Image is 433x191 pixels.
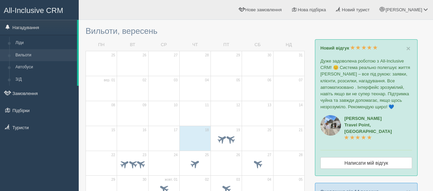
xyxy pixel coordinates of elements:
a: Новий відгук [320,45,378,51]
span: 28 [299,153,303,158]
span: 30 [268,53,271,58]
span: 11 [205,103,209,108]
span: 27 [174,53,178,58]
span: Нова підбірка [298,7,326,12]
button: Close [406,45,410,52]
span: 26 [142,53,146,58]
span: 05 [236,78,240,83]
span: 19 [236,128,240,133]
td: НД [273,39,304,51]
span: 24 [174,153,178,158]
span: 26 [236,153,240,158]
span: All-Inclusive CRM [4,6,63,15]
span: 02 [205,177,209,182]
span: вер. 01 [104,78,115,83]
span: 22 [111,153,115,158]
span: 03 [236,177,240,182]
td: ПТ [211,39,242,51]
a: Автобуси [12,61,77,73]
span: 21 [299,128,303,133]
span: 14 [299,103,303,108]
span: 07 [299,78,303,83]
a: [PERSON_NAME]Travel Point, [GEOGRAPHIC_DATA] [344,116,392,140]
span: 18 [205,128,209,133]
span: 25 [111,53,115,58]
span: 04 [268,177,271,182]
h3: Вильоти, вересень [86,27,305,36]
span: 12 [236,103,240,108]
span: Нове замовлення [245,7,282,12]
p: Дуже задоволена роботою з All-Inclusive CRM! 😊 Система реально полегшує життя [PERSON_NAME] – все... [320,58,412,110]
span: 16 [142,128,146,133]
span: 25 [205,153,209,158]
span: 29 [236,53,240,58]
a: Вильоти [12,49,77,62]
a: All-Inclusive CRM [0,0,78,19]
span: 31 [299,53,303,58]
td: ЧТ [179,39,211,51]
span: 29 [111,177,115,182]
span: 17 [174,128,178,133]
span: 05 [299,177,303,182]
a: З/Д [12,73,77,86]
span: 09 [142,103,146,108]
span: 30 [142,177,146,182]
span: × [406,44,410,52]
span: 02 [142,78,146,83]
span: жовт. 01 [165,177,178,182]
span: 04 [205,78,209,83]
span: 15 [111,128,115,133]
td: ВТ [117,39,148,51]
span: [PERSON_NAME] [385,7,422,12]
span: 13 [268,103,271,108]
span: 08 [111,103,115,108]
span: 20 [268,128,271,133]
span: 23 [142,153,146,158]
span: 03 [174,78,178,83]
td: СБ [242,39,273,51]
span: 28 [205,53,209,58]
span: 06 [268,78,271,83]
a: Ліди [12,37,77,49]
a: Написати мій відгук [320,157,412,169]
span: Новий турист [342,7,370,12]
td: ПН [86,39,117,51]
span: 27 [268,153,271,158]
span: 10 [174,103,178,108]
td: СР [148,39,179,51]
